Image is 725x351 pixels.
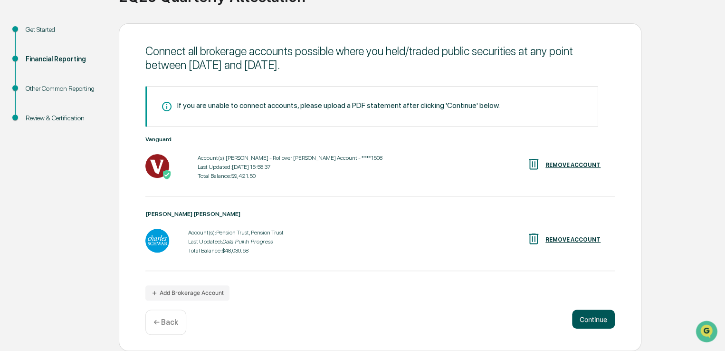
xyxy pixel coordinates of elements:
[145,211,615,217] div: [PERSON_NAME] [PERSON_NAME]
[222,238,273,245] i: Data Pull In Progress
[10,73,27,90] img: 1746055101610-c473b297-6a78-478c-a979-82029cc54cd1
[78,120,118,129] span: Attestations
[188,247,284,254] div: Total Balance: $48,030.58
[145,136,615,143] div: Vanguard
[69,121,76,128] div: 🗄️
[26,113,104,123] div: Review & Certification
[162,76,173,87] button: Start new chat
[526,232,541,246] img: REMOVE ACCOUNT
[545,162,601,168] div: REMOVE ACCOUNT
[145,154,169,178] img: Vanguard - Active
[19,138,60,147] span: Data Lookup
[95,161,115,168] span: Pylon
[188,238,284,245] div: Last Updated:
[67,161,115,168] a: Powered byPylon
[6,134,64,151] a: 🔎Data Lookup
[145,44,615,72] div: Connect all brokerage accounts possible where you held/traded public securities at any point betw...
[188,229,284,236] div: Account(s): Pension Trust, Pension Trust
[26,54,104,64] div: Financial Reporting
[153,318,178,327] p: ← Back
[572,310,615,329] button: Continue
[10,139,17,146] div: 🔎
[526,157,541,171] img: REMOVE ACCOUNT
[177,101,500,110] div: If you are unable to connect accounts, please upload a PDF statement after clicking 'Continue' be...
[19,120,61,129] span: Preclearance
[26,25,104,35] div: Get Started
[6,116,65,133] a: 🖐️Preclearance
[26,84,104,94] div: Other Common Reporting
[545,236,601,243] div: REMOVE ACCOUNT
[10,20,173,35] p: How can we help?
[32,82,120,90] div: We're available if you need us!
[145,229,169,253] img: Charles Schwab - Data Pull In Progress
[25,43,157,53] input: Clear
[695,320,720,345] iframe: Open customer support
[32,73,156,82] div: Start new chat
[65,116,122,133] a: 🗄️Attestations
[145,285,229,301] button: Add Brokerage Account
[162,170,172,179] img: Active
[198,164,382,170] div: Last Updated: [DATE] 15:58:37
[10,121,17,128] div: 🖐️
[198,173,382,179] div: Total Balance: $9,421.50
[198,155,382,161] div: Account(s): [PERSON_NAME] - Rollover [PERSON_NAME] Account - ****1508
